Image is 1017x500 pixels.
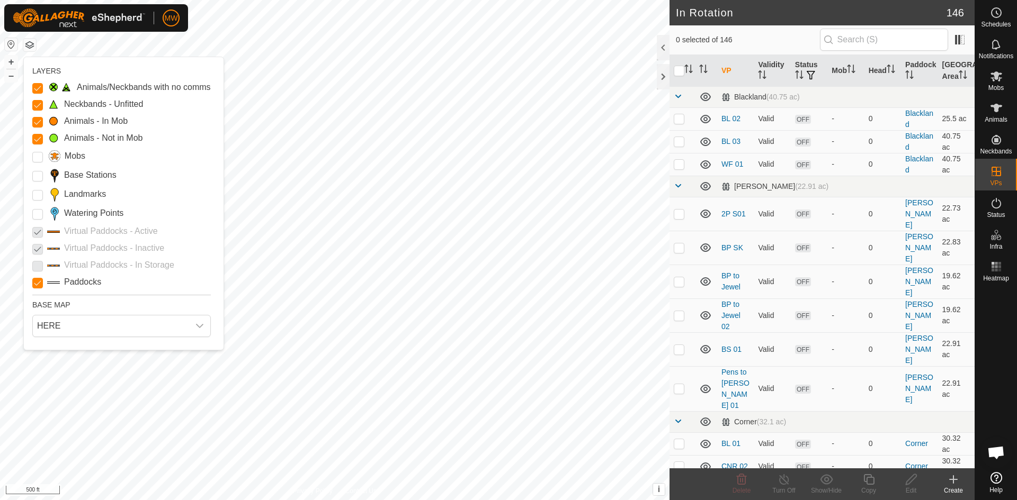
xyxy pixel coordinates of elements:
[864,107,901,130] td: 0
[864,298,901,332] td: 0
[721,345,742,353] a: BS 01
[717,55,754,87] th: VP
[938,197,975,231] td: 22.73 ac
[795,277,811,286] span: OFF
[827,55,864,87] th: Mob
[981,21,1011,28] span: Schedules
[975,468,1017,497] a: Help
[805,486,847,495] div: Show/Hide
[795,182,828,190] span: (22.91 ac)
[64,242,164,254] label: Virtual Paddocks - Inactive
[832,136,860,147] div: -
[832,276,860,287] div: -
[733,487,751,494] span: Delete
[905,439,928,448] a: Corner
[754,265,790,298] td: Valid
[847,486,890,495] div: Copy
[795,138,811,147] span: OFF
[5,38,17,51] button: Reset Map
[766,93,800,101] span: (40.75 ac)
[758,72,766,80] p-sorticon: Activate to sort
[938,265,975,298] td: 19.62 ac
[754,55,790,87] th: Validity
[754,366,790,411] td: Valid
[905,109,933,129] a: Blackland
[864,197,901,231] td: 0
[721,243,743,252] a: BP SK
[795,72,804,80] p-sorticon: Activate to sort
[832,159,860,170] div: -
[64,115,128,128] label: Animals - In Mob
[754,153,790,176] td: Valid
[938,231,975,265] td: 22.83 ac
[13,8,145,28] img: Gallagher Logo
[795,243,811,252] span: OFF
[905,198,933,229] a: [PERSON_NAME]
[64,225,158,238] label: Virtual Paddocks - Active
[33,315,189,337] span: HERE
[345,486,377,496] a: Contact Us
[832,208,860,220] div: -
[864,332,901,366] td: 0
[721,271,741,291] a: BP to Jewel
[754,298,790,332] td: Valid
[721,368,750,410] a: Pens to [PERSON_NAME] 01
[938,366,975,411] td: 22.91 ac
[791,55,827,87] th: Status
[905,373,933,404] a: [PERSON_NAME]
[64,132,143,144] label: Animals - Not in Mob
[795,385,811,394] span: OFF
[938,455,975,478] td: 30.32 ac
[754,130,790,153] td: Valid
[5,56,17,68] button: +
[905,462,928,470] a: Corner
[64,207,123,220] label: Watering Points
[901,55,938,87] th: Paddock
[938,153,975,176] td: 40.75 ac
[293,486,333,496] a: Privacy Policy
[189,315,210,337] div: dropdown trigger
[757,417,786,426] span: (32.1 ac)
[795,115,811,124] span: OFF
[864,153,901,176] td: 0
[754,231,790,265] td: Valid
[721,462,748,470] a: CNR 02
[905,300,933,331] a: [PERSON_NAME]
[832,242,860,253] div: -
[23,39,36,51] button: Map Layers
[795,210,811,219] span: OFF
[959,72,967,80] p-sorticon: Activate to sort
[980,148,1012,154] span: Neckbands
[795,311,811,320] span: OFF
[795,462,811,471] span: OFF
[699,66,708,75] p-sorticon: Activate to sort
[77,81,211,94] label: Animals/Neckbands with no comms
[64,98,143,111] label: Neckbands - Unfitted
[64,259,174,271] label: Virtual Paddocks - In Storage
[905,154,933,174] a: Blackland
[721,137,741,146] a: BL 03
[754,107,790,130] td: Valid
[989,243,1002,250] span: Infra
[988,85,1004,91] span: Mobs
[905,266,933,297] a: [PERSON_NAME]
[864,130,901,153] td: 0
[938,107,975,130] td: 25.5 ac
[938,432,975,455] td: 30.32 ac
[938,332,975,366] td: 22.91 ac
[985,116,1007,123] span: Animals
[905,72,914,80] p-sorticon: Activate to sort
[5,69,17,82] button: –
[653,484,665,495] button: i
[832,438,860,449] div: -
[721,114,741,123] a: BL 02
[987,212,1005,218] span: Status
[990,180,1002,186] span: VPs
[64,188,106,201] label: Landmarks
[820,29,948,51] input: Search (S)
[864,432,901,455] td: 0
[864,366,901,411] td: 0
[832,113,860,124] div: -
[938,298,975,332] td: 19.62 ac
[905,232,933,263] a: [PERSON_NAME]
